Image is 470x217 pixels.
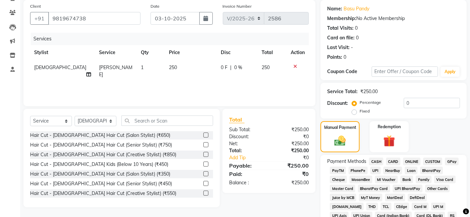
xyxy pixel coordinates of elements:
[327,158,366,165] span: Payment Methods
[269,140,314,147] div: ₹250.00
[31,33,314,45] div: Services
[394,203,409,210] span: CEdge
[327,68,371,75] div: Coupon Code
[327,5,342,12] div: Name:
[217,45,258,60] th: Disc
[151,3,160,9] label: Date
[381,203,391,210] span: TCL
[169,64,177,70] span: 250
[350,176,372,183] span: MosamBee
[30,151,176,158] div: Hair Cut - [DEMOGRAPHIC_DATA] Hair Cut (Creative Stylist) (₹850)
[369,158,383,165] span: CASH
[405,167,417,174] span: Loan
[224,154,276,161] a: Add Tip
[30,161,168,168] div: Hair Cut - [DEMOGRAPHIC_DATA] Kids (Below 10 Years) (₹450)
[262,64,270,70] span: 250
[359,194,382,201] span: MyT Money
[269,133,314,140] div: ₹0
[327,25,354,32] div: Total Visits:
[287,45,309,60] th: Action
[121,116,213,126] input: Search or Scan
[258,45,287,60] th: Total
[269,162,314,170] div: ₹250.00
[370,167,381,174] span: UPI
[30,12,49,25] button: +91
[30,132,170,139] div: Hair Cut - [DEMOGRAPHIC_DATA] Hair Cut (Salon Stylist) (₹650)
[358,185,390,192] span: BharatPay Card
[385,194,405,201] span: MariDeal
[277,154,314,161] div: ₹0
[330,194,356,201] span: Juice by MCB
[434,176,456,183] span: Visa Card
[423,158,443,165] span: CUSTOM
[416,176,432,183] span: Family
[400,176,413,183] span: Bank
[224,147,269,154] div: Total:
[330,176,347,183] span: Cheque
[269,126,314,133] div: ₹250.00
[360,99,381,105] label: Percentage
[375,176,398,183] span: MI Voucher
[30,171,170,178] div: Hair Cut - [DEMOGRAPHIC_DATA] Hair Cut (Salon Stylist) (₹350)
[327,15,356,22] div: Membership:
[224,162,269,170] div: Payable:
[230,64,231,71] span: |
[412,203,429,210] span: Card M
[269,170,314,178] div: ₹0
[360,88,378,95] div: ₹250.00
[224,126,269,133] div: Sub Total:
[223,3,252,9] label: Invoice Number
[386,158,400,165] span: CARD
[269,147,314,154] div: ₹250.00
[355,25,358,32] div: 0
[393,185,422,192] span: UPI BharatPay
[372,66,438,77] input: Enter Offer / Coupon Code
[224,140,269,147] div: Net:
[420,167,443,174] span: BharatPay
[383,167,402,174] span: NearBuy
[229,116,245,123] span: Total
[327,54,342,61] div: Points:
[30,45,95,60] th: Stylist
[330,185,355,192] span: Master Card
[380,134,399,149] img: _gift.svg
[330,203,364,210] span: [DOMAIN_NAME]
[408,194,427,201] span: DefiDeal
[327,34,355,41] div: Card on file:
[327,100,348,107] div: Discount:
[224,170,269,178] div: Paid:
[403,158,420,165] span: ONLINE
[48,12,140,25] input: Search by Name/Mobile/Email/Code
[324,125,356,131] label: Manual Payment
[99,64,132,77] span: [PERSON_NAME]
[30,3,41,9] label: Client
[331,135,349,148] img: _cash.svg
[330,167,346,174] span: PayTM
[234,64,242,71] span: 0 %
[95,45,137,60] th: Service
[141,64,144,70] span: 1
[360,108,370,114] label: Fixed
[431,203,446,210] span: UPI M
[344,5,369,12] a: Basu Pandy
[441,67,460,77] button: Apply
[349,167,368,174] span: PhonePe
[425,185,450,192] span: Other Cards
[327,44,350,51] div: Last Visit:
[34,64,86,70] span: [DEMOGRAPHIC_DATA]
[445,158,459,165] span: GPay
[221,64,227,71] span: 0 F
[327,15,460,22] div: No Active Membership
[351,44,353,51] div: -
[30,190,176,197] div: Hair Cut - [DEMOGRAPHIC_DATA] Hair Cut (Creative Stylist) (₹550)
[30,180,172,187] div: Hair Cut - [DEMOGRAPHIC_DATA] Hair Cut (Senior Stylist) (₹450)
[137,45,165,60] th: Qty
[344,54,346,61] div: 0
[269,179,314,186] div: ₹250.00
[224,133,269,140] div: Discount:
[327,88,358,95] div: Service Total:
[356,34,359,41] div: 0
[378,124,401,130] label: Redemption
[224,179,269,186] div: Balance :
[30,142,172,149] div: Hair Cut - [DEMOGRAPHIC_DATA] Hair Cut (Senior Stylist) (₹750)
